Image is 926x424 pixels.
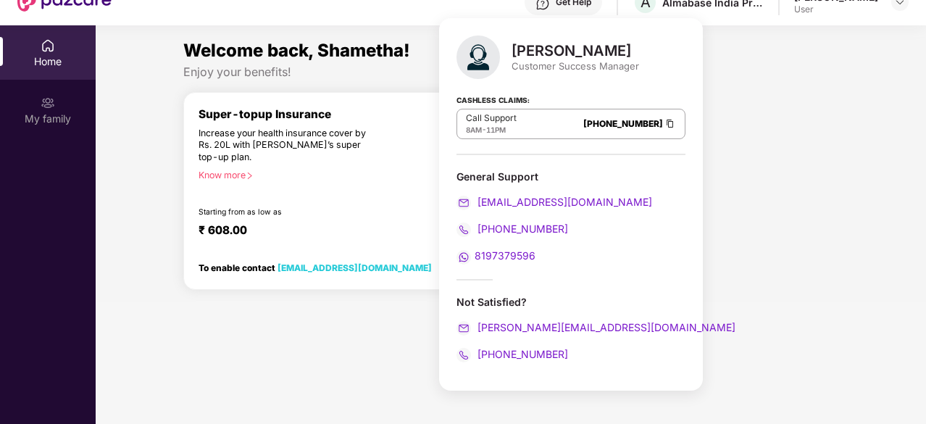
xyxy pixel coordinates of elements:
p: Call Support [466,112,517,124]
span: right [246,172,254,180]
img: svg+xml;base64,PHN2ZyB4bWxucz0iaHR0cDovL3d3dy53My5vcmcvMjAwMC9zdmciIHhtbG5zOnhsaW5rPSJodHRwOi8vd3... [456,36,500,79]
div: ₹ 608.00 [199,223,425,241]
img: svg+xml;base64,PHN2ZyB4bWxucz0iaHR0cDovL3d3dy53My5vcmcvMjAwMC9zdmciIHdpZHRoPSIyMCIgaGVpZ2h0PSIyMC... [456,348,471,362]
img: svg+xml;base64,PHN2ZyB3aWR0aD0iMjAiIGhlaWdodD0iMjAiIHZpZXdCb3g9IjAgMCAyMCAyMCIgZmlsbD0ibm9uZSIgeG... [41,96,55,110]
span: [PERSON_NAME][EMAIL_ADDRESS][DOMAIN_NAME] [475,321,735,333]
div: General Support [456,170,685,265]
div: Know more [199,170,431,180]
div: [PERSON_NAME] [512,42,639,59]
span: 8197379596 [475,249,535,262]
img: Clipboard Icon [664,117,676,130]
a: [EMAIL_ADDRESS][DOMAIN_NAME] [278,262,432,273]
div: General Support [456,170,685,183]
div: Starting from as low as [199,207,378,217]
span: [PHONE_NUMBER] [475,348,568,360]
div: - [466,124,517,136]
a: [PHONE_NUMBER] [583,118,663,129]
div: Increase your health insurance cover by Rs. 20L with [PERSON_NAME]’s super top-up plan. [199,128,378,164]
a: 8197379596 [456,249,535,262]
div: Not Satisfied? [456,295,685,362]
span: Welcome back, Shametha! [183,40,410,61]
span: [EMAIL_ADDRESS][DOMAIN_NAME] [475,196,652,208]
div: Not Satisfied? [456,295,685,309]
img: svg+xml;base64,PHN2ZyB4bWxucz0iaHR0cDovL3d3dy53My5vcmcvMjAwMC9zdmciIHdpZHRoPSIyMCIgaGVpZ2h0PSIyMC... [456,250,471,265]
div: Customer Success Manager [512,59,639,72]
img: svg+xml;base64,PHN2ZyB4bWxucz0iaHR0cDovL3d3dy53My5vcmcvMjAwMC9zdmciIHdpZHRoPSIyMCIgaGVpZ2h0PSIyMC... [456,321,471,336]
a: [PHONE_NUMBER] [456,348,568,360]
span: 8AM [466,125,482,134]
strong: Cashless Claims: [456,91,530,107]
div: Enjoy your benefits! [183,65,838,80]
a: [PERSON_NAME][EMAIL_ADDRESS][DOMAIN_NAME] [456,321,735,333]
span: [PHONE_NUMBER] [475,223,568,235]
div: To enable contact [199,262,432,273]
a: [PHONE_NUMBER] [456,223,568,235]
div: Super-topup Insurance [199,107,440,121]
span: 11PM [486,125,506,134]
div: User [794,4,878,15]
img: svg+xml;base64,PHN2ZyBpZD0iSG9tZSIgeG1sbnM9Imh0dHA6Ly93d3cudzMub3JnLzIwMDAvc3ZnIiB3aWR0aD0iMjAiIG... [41,38,55,53]
img: svg+xml;base64,PHN2ZyB4bWxucz0iaHR0cDovL3d3dy53My5vcmcvMjAwMC9zdmciIHdpZHRoPSIyMCIgaGVpZ2h0PSIyMC... [456,196,471,210]
img: svg+xml;base64,PHN2ZyB4bWxucz0iaHR0cDovL3d3dy53My5vcmcvMjAwMC9zdmciIHdpZHRoPSIyMCIgaGVpZ2h0PSIyMC... [456,223,471,237]
a: [EMAIL_ADDRESS][DOMAIN_NAME] [456,196,652,208]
